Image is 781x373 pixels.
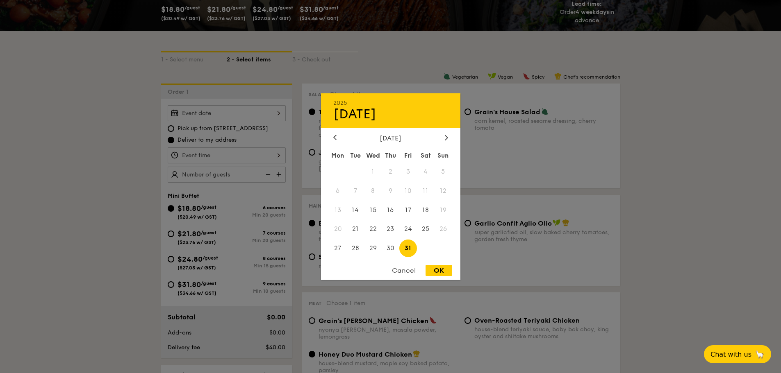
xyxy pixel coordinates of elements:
span: 8 [364,182,382,199]
div: 2025 [333,99,448,106]
span: 2 [382,163,399,180]
span: 10 [399,182,417,199]
div: Tue [346,148,364,163]
span: 5 [435,163,452,180]
span: 11 [417,182,435,199]
span: 9 [382,182,399,199]
span: 7 [346,182,364,199]
span: 26 [435,220,452,238]
span: 4 [417,163,435,180]
div: Thu [382,148,399,163]
span: 13 [329,201,347,219]
span: 1 [364,163,382,180]
span: 🦙 [755,350,765,359]
span: 16 [382,201,399,219]
span: 18 [417,201,435,219]
span: Chat with us [710,350,751,358]
span: 15 [364,201,382,219]
span: 17 [399,201,417,219]
span: 3 [399,163,417,180]
div: Sun [435,148,452,163]
span: 22 [364,220,382,238]
div: [DATE] [333,134,448,142]
div: Mon [329,148,347,163]
span: 20 [329,220,347,238]
div: [DATE] [333,106,448,122]
span: 24 [399,220,417,238]
span: 30 [382,240,399,257]
span: 23 [382,220,399,238]
div: OK [426,265,452,276]
div: Wed [364,148,382,163]
span: 19 [435,201,452,219]
span: 6 [329,182,347,199]
span: 21 [346,220,364,238]
div: Cancel [384,265,424,276]
span: 27 [329,240,347,257]
div: Sat [417,148,435,163]
span: 29 [364,240,382,257]
div: Fri [399,148,417,163]
span: 14 [346,201,364,219]
span: 28 [346,240,364,257]
span: 12 [435,182,452,199]
span: 25 [417,220,435,238]
button: Chat with us🦙 [704,345,771,363]
span: 31 [399,240,417,257]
